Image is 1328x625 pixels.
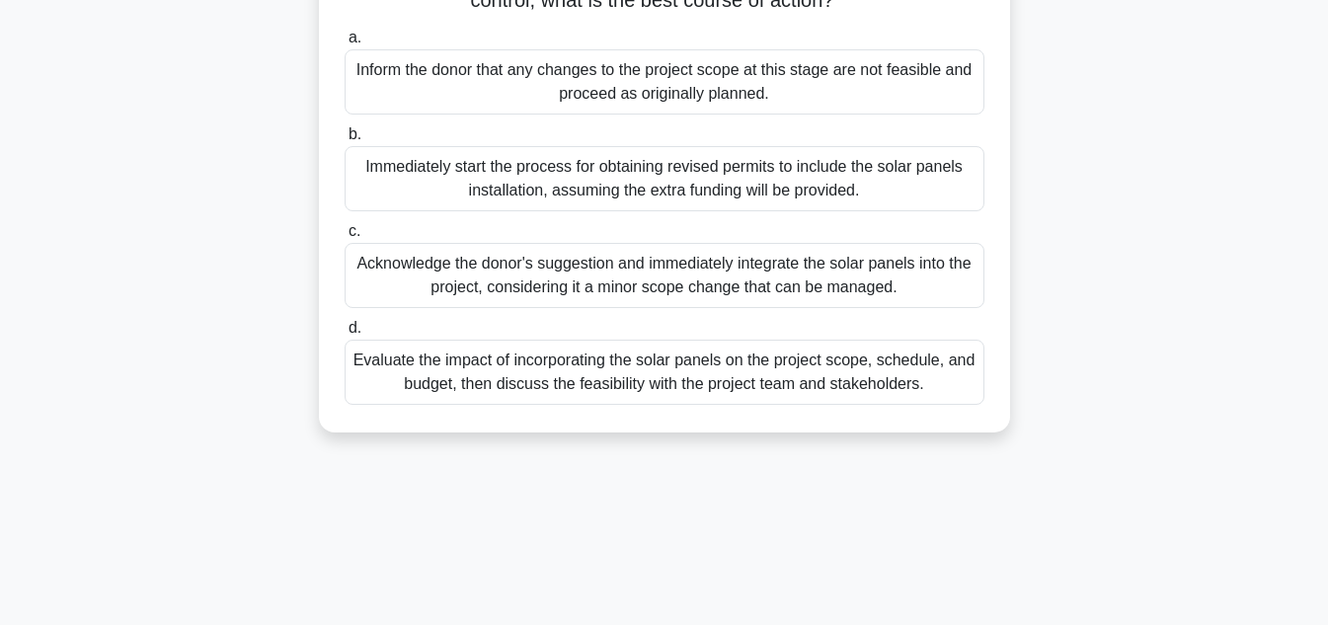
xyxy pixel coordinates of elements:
div: Inform the donor that any changes to the project scope at this stage are not feasible and proceed... [345,49,984,115]
div: Acknowledge the donor's suggestion and immediately integrate the solar panels into the project, c... [345,243,984,308]
span: b. [349,125,361,142]
span: a. [349,29,361,45]
div: Evaluate the impact of incorporating the solar panels on the project scope, schedule, and budget,... [345,340,984,405]
span: c. [349,222,360,239]
span: d. [349,319,361,336]
div: Immediately start the process for obtaining revised permits to include the solar panels installat... [345,146,984,211]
